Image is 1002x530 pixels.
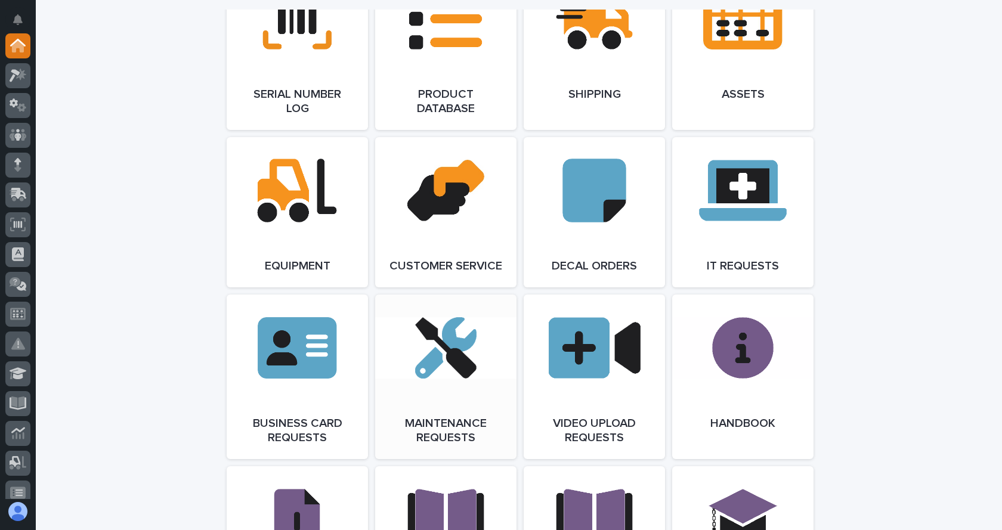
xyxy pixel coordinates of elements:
[524,137,665,287] a: Decal Orders
[375,137,517,287] a: Customer Service
[375,295,517,459] a: Maintenance Requests
[672,295,814,459] a: Handbook
[5,499,30,524] button: users-avatar
[5,7,30,32] button: Notifications
[15,14,30,33] div: Notifications
[227,137,368,287] a: Equipment
[227,295,368,459] a: Business Card Requests
[672,137,814,287] a: IT Requests
[524,295,665,459] a: Video Upload Requests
